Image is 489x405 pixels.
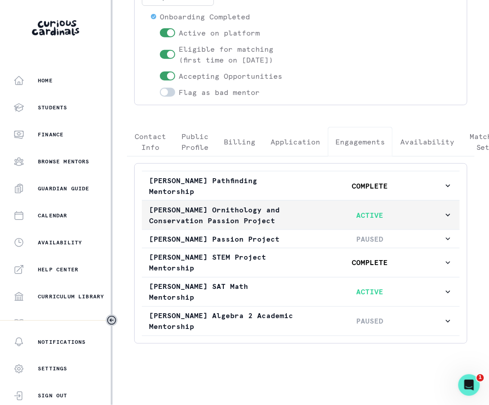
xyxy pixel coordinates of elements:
p: [PERSON_NAME] Algebra 2 Academic Mentorship [149,310,296,332]
p: ACTIVE [296,287,444,297]
p: Home [38,77,53,84]
p: COMPLETE [296,257,444,268]
span: 1 [477,374,484,382]
button: [PERSON_NAME] Pathfinding MentorshipCOMPLETE [142,171,460,200]
p: [PERSON_NAME] Passion Project [149,234,296,244]
p: Finance [38,131,63,138]
p: Notifications [38,338,86,346]
p: [PERSON_NAME] SAT Math Mentorship [149,281,296,303]
p: Availability [38,239,82,246]
p: Mentor Handbook [38,320,93,327]
p: Curriculum Library [38,293,104,300]
p: Accepting Opportunities [179,71,282,81]
button: [PERSON_NAME] STEM Project MentorshipCOMPLETE [142,248,460,277]
p: Application [271,136,320,147]
p: PAUSED [296,234,444,244]
img: Curious Cardinals Logo [32,20,79,36]
p: [PERSON_NAME] Ornithology and Conservation Passion Project [149,204,296,226]
iframe: Intercom live chat [458,374,480,396]
p: Availability [400,136,454,147]
p: Eligible for matching (first time on [DATE]) [179,44,292,65]
button: [PERSON_NAME] Ornithology and Conservation Passion ProjectACTIVE [142,201,460,229]
p: Settings [38,365,68,373]
p: ACTIVE [296,210,444,220]
p: Flag as bad mentor [179,87,260,98]
p: [PERSON_NAME] Pathfinding Mentorship [149,175,296,197]
p: Public Profile [181,131,208,153]
p: Calendar [38,212,68,219]
p: Contact Info [135,131,166,153]
p: Engagements [335,136,385,147]
button: [PERSON_NAME] Passion ProjectPAUSED [142,230,460,248]
p: Help Center [38,266,78,273]
p: Guardian Guide [38,185,90,192]
p: Active on platform [179,27,260,38]
p: Browse Mentors [38,158,90,165]
button: [PERSON_NAME] Algebra 2 Academic MentorshipPAUSED [142,307,460,336]
button: [PERSON_NAME] SAT Math MentorshipACTIVE [142,278,460,306]
p: Sign Out [38,392,68,400]
p: Billing [224,136,255,147]
p: Students [38,104,68,111]
p: COMPLETE [296,180,444,191]
p: PAUSED [296,316,444,327]
button: Toggle sidebar [106,315,118,326]
p: Onboarding Completed [160,11,250,22]
p: [PERSON_NAME] STEM Project Mentorship [149,252,296,274]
